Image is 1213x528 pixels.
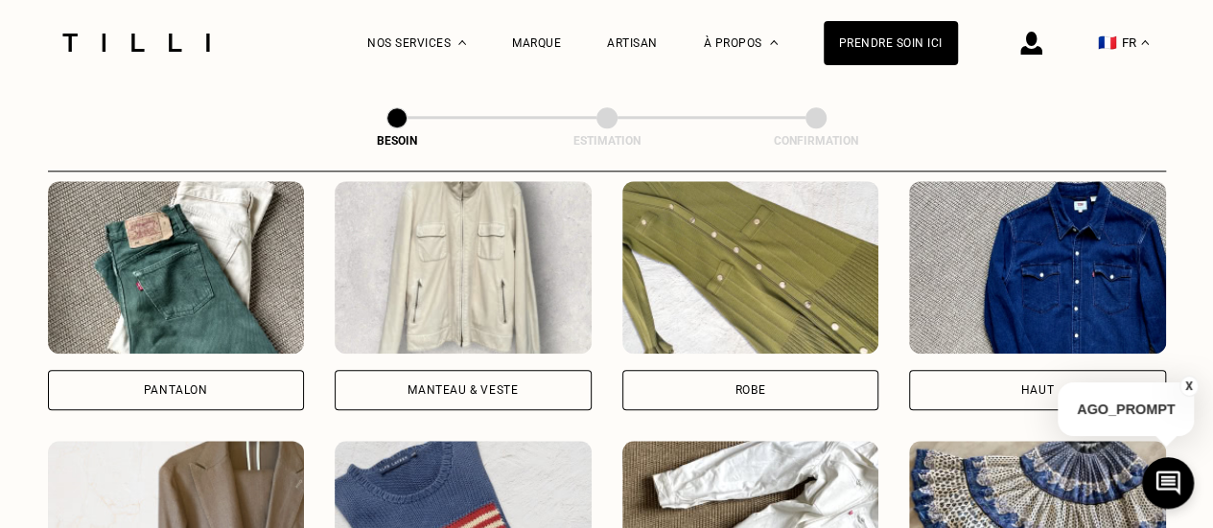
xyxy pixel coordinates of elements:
a: Prendre soin ici [824,21,958,65]
img: Menu déroulant [458,40,466,45]
button: X [1179,376,1199,397]
div: Confirmation [720,134,912,148]
img: Tilli retouche votre Robe [622,181,879,354]
img: Menu déroulant à propos [770,40,778,45]
img: menu déroulant [1141,40,1149,45]
img: Tilli retouche votre Haut [909,181,1166,354]
img: Tilli retouche votre Pantalon [48,181,305,354]
span: 🇫🇷 [1098,34,1117,52]
div: Robe [735,384,765,396]
img: Logo du service de couturière Tilli [56,34,217,52]
img: icône connexion [1020,32,1042,55]
div: Pantalon [144,384,208,396]
a: Artisan [607,36,658,50]
img: Tilli retouche votre Manteau & Veste [335,181,592,354]
div: Manteau & Veste [408,384,518,396]
p: AGO_PROMPT [1058,382,1194,436]
div: Haut [1021,384,1054,396]
div: Besoin [301,134,493,148]
div: Estimation [511,134,703,148]
a: Marque [512,36,561,50]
